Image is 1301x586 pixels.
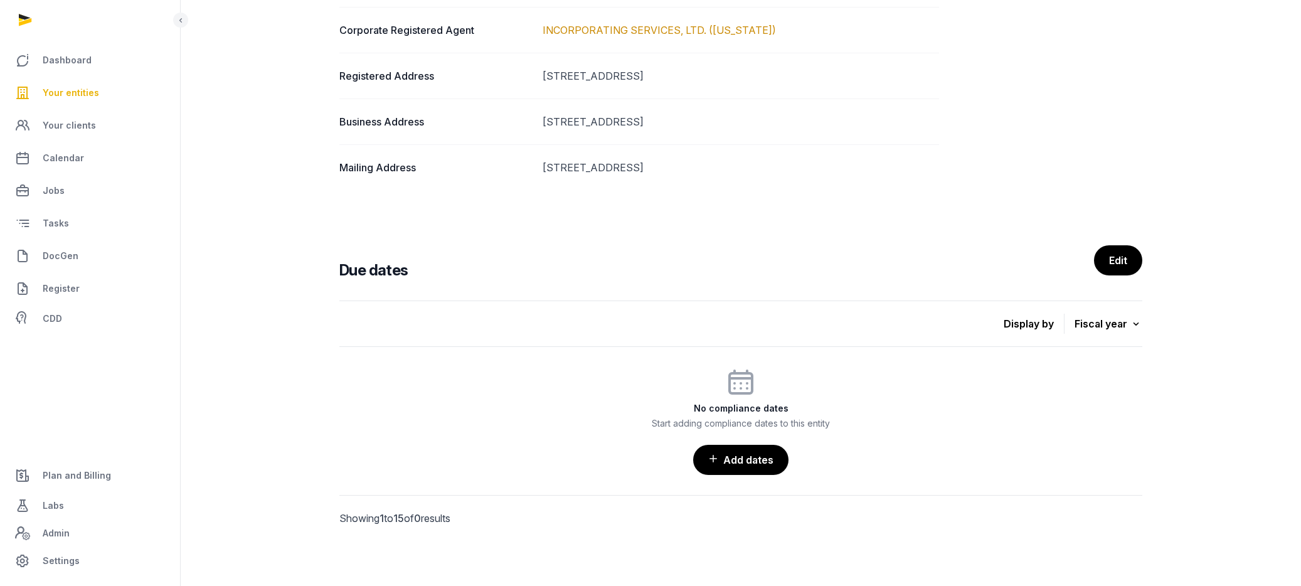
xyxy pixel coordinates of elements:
dt: Mailing Address [339,160,533,175]
a: Register [10,274,170,304]
a: Calendar [10,143,170,173]
dd: [STREET_ADDRESS] [543,114,939,129]
span: Plan and Billing [43,468,111,483]
a: Add dates [693,445,789,475]
span: Register [43,281,80,296]
span: 0 [414,512,421,525]
div: Fiscal year [1075,315,1142,333]
p: Showing to of results [339,496,525,541]
dd: [STREET_ADDRESS] [543,68,939,83]
span: Admin [43,526,70,541]
a: Tasks [10,208,170,238]
a: Edit [1094,245,1142,275]
span: CDD [43,311,62,326]
a: Admin [10,521,170,546]
a: Settings [10,546,170,576]
a: INCORPORATING SERVICES, LTD. ([US_STATE]) [543,24,776,36]
a: Dashboard [10,45,170,75]
a: Labs [10,491,170,521]
span: DocGen [43,248,78,264]
dd: [STREET_ADDRESS] [543,160,939,175]
a: DocGen [10,241,170,271]
p: Start adding compliance dates to this entity [339,417,1142,430]
a: Your entities [10,78,170,108]
span: 15 [393,512,404,525]
span: Dashboard [43,53,92,68]
dt: Business Address [339,114,533,129]
dt: Registered Address [339,68,533,83]
span: Your clients [43,118,96,133]
a: Your clients [10,110,170,141]
a: Plan and Billing [10,461,170,491]
h3: No compliance dates [339,402,1142,415]
span: Settings [43,553,80,568]
span: Calendar [43,151,84,166]
a: Jobs [10,176,170,206]
h3: Due dates [339,260,408,280]
span: Your entities [43,85,99,100]
a: CDD [10,306,170,331]
p: Display by [1004,314,1065,334]
span: 1 [380,512,384,525]
span: Labs [43,498,64,513]
span: Jobs [43,183,65,198]
span: Tasks [43,216,69,231]
dt: Corporate Registered Agent [339,23,533,38]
